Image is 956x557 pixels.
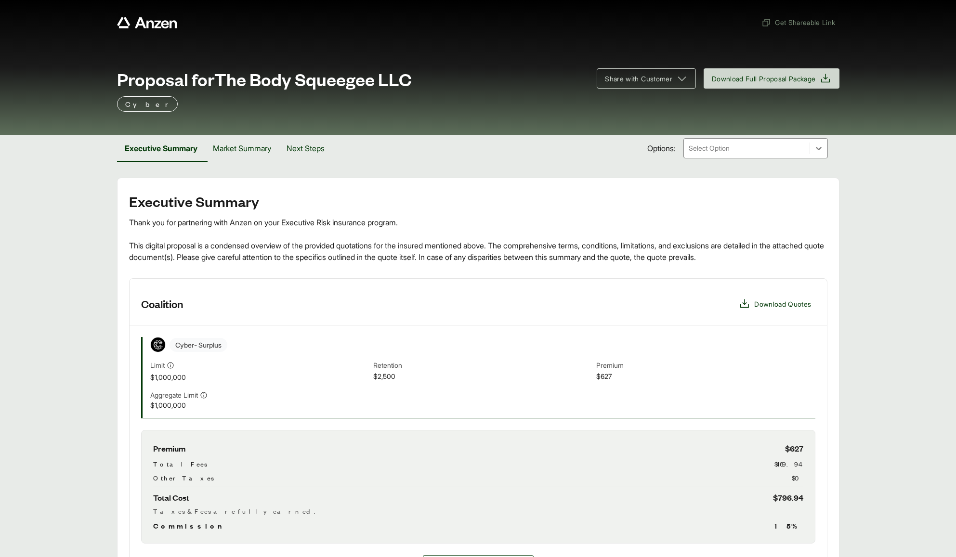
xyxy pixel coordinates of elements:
span: Aggregate Limit [150,390,198,400]
button: Share with Customer [597,68,696,89]
span: $169.94 [774,459,803,469]
button: Executive Summary [117,135,205,162]
span: Download Full Proposal Package [712,74,816,84]
span: Options: [647,142,676,154]
span: $627 [785,442,803,455]
span: 15 % [774,520,803,531]
span: Share with Customer [605,74,672,84]
a: Anzen website [117,17,177,28]
span: Commission [153,520,226,531]
span: Cyber - Surplus [170,338,227,352]
span: Limit [150,360,165,370]
button: Next Steps [279,135,332,162]
div: Thank you for partnering with Anzen on your Executive Risk insurance program. This digital propos... [129,217,827,263]
span: Premium [596,360,815,371]
span: $1,000,000 [150,400,369,410]
span: Proposal for The Body Squeegee LLC [117,69,412,89]
span: Other Taxes [153,473,214,483]
span: $2,500 [373,371,592,382]
p: Cyber [125,98,170,110]
h3: Coalition [141,297,183,311]
span: Total Fees [153,459,207,469]
span: Total Cost [153,491,189,504]
span: $796.94 [773,491,803,504]
img: Coalition [151,337,165,352]
div: Taxes & Fees are fully earned. [153,506,803,516]
span: Get Shareable Link [761,17,835,27]
span: Premium [153,442,185,455]
span: Retention [373,360,592,371]
button: Download Quotes [735,294,815,313]
button: Get Shareable Link [758,13,839,31]
button: Market Summary [205,135,279,162]
span: Download Quotes [754,299,811,309]
h2: Executive Summary [129,194,827,209]
button: Download Full Proposal Package [704,68,839,89]
span: $0 [792,473,803,483]
span: $627 [596,371,815,382]
span: $1,000,000 [150,372,369,382]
